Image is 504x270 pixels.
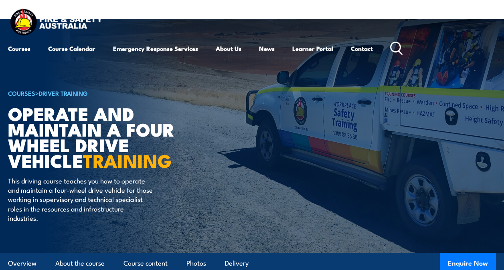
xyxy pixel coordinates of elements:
[8,105,206,168] h1: Operate and Maintain a Four Wheel Drive Vehicle
[292,39,333,58] a: Learner Portal
[8,88,206,98] h6: >
[39,89,88,97] a: Driver Training
[48,39,95,58] a: Course Calendar
[8,89,35,97] a: COURSES
[113,39,198,58] a: Emergency Response Services
[216,39,241,58] a: About Us
[351,39,373,58] a: Contact
[8,176,154,223] p: This driving course teaches you how to operate and maintain a four-wheel drive vehicle for those ...
[8,39,30,58] a: Courses
[259,39,275,58] a: News
[83,146,172,174] strong: TRAINING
